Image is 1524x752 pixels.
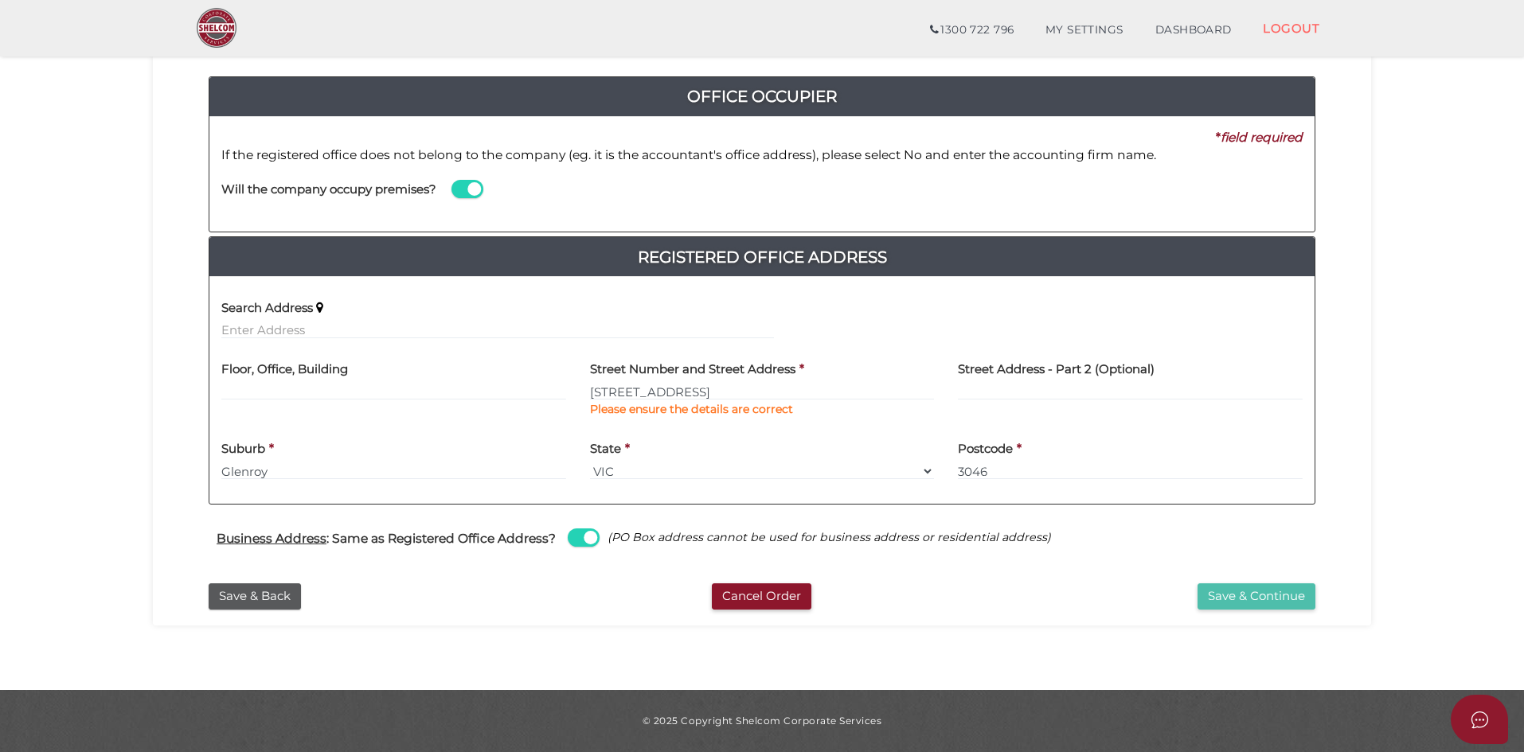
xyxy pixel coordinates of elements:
h4: : Same as Registered Office Address? [217,532,556,545]
h4: Office Occupier [209,84,1315,109]
input: Postcode must be exactly 4 digits [958,462,1303,480]
input: Enter Address [221,321,774,339]
a: 1300 722 796 [914,14,1030,46]
button: Save & Continue [1198,583,1315,610]
b: Please ensure the details are correct [590,402,793,416]
button: Open asap [1451,695,1508,744]
a: MY SETTINGS [1030,14,1139,46]
h4: Street Number and Street Address [590,363,795,376]
div: © 2025 Copyright Shelcom Corporate Services [165,714,1359,727]
i: (PO Box address cannot be used for business address or residential address) [608,530,1051,544]
h4: Suburb [221,442,265,456]
a: Registered Office Address [209,244,1315,270]
i: Keep typing in your address(including suburb) until it appears [316,302,323,314]
u: Business Address [217,531,326,546]
i: field required [1221,130,1303,145]
input: Enter Address [590,383,935,400]
h4: Floor, Office, Building [221,363,348,376]
h4: Will the company occupy premises? [221,183,436,197]
button: Save & Back [209,583,301,610]
h4: Search Address [221,302,313,315]
p: If the registered office does not belong to the company (eg. it is the accountant's office addres... [221,146,1303,164]
h4: State [590,442,621,456]
a: LOGOUT [1247,12,1335,45]
a: DASHBOARD [1139,14,1248,46]
button: Cancel Order [712,583,811,610]
h4: Street Address - Part 2 (Optional) [958,363,1155,376]
h4: Postcode [958,442,1013,456]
